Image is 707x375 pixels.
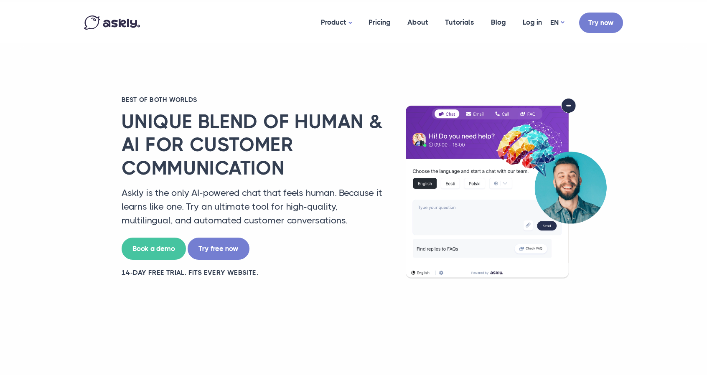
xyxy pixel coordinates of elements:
a: Tutorials [437,2,483,43]
h2: BEST OF BOTH WORLDS [122,96,385,104]
a: EN [550,17,564,29]
p: Askly is the only AI-powered chat that feels human. Because it learns like one. Try an ultimate t... [122,186,385,227]
h2: 14-day free trial. Fits every website. [122,268,385,277]
a: Pricing [360,2,399,43]
a: Book a demo [122,238,186,260]
a: Try free now [188,238,249,260]
a: Log in [514,2,550,43]
a: Product [313,2,360,43]
img: AI multilingual chat [397,98,615,279]
a: Try now [579,13,623,33]
a: Blog [483,2,514,43]
h2: Unique blend of human & AI for customer communication [122,110,385,180]
a: About [399,2,437,43]
img: Askly [84,15,140,30]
